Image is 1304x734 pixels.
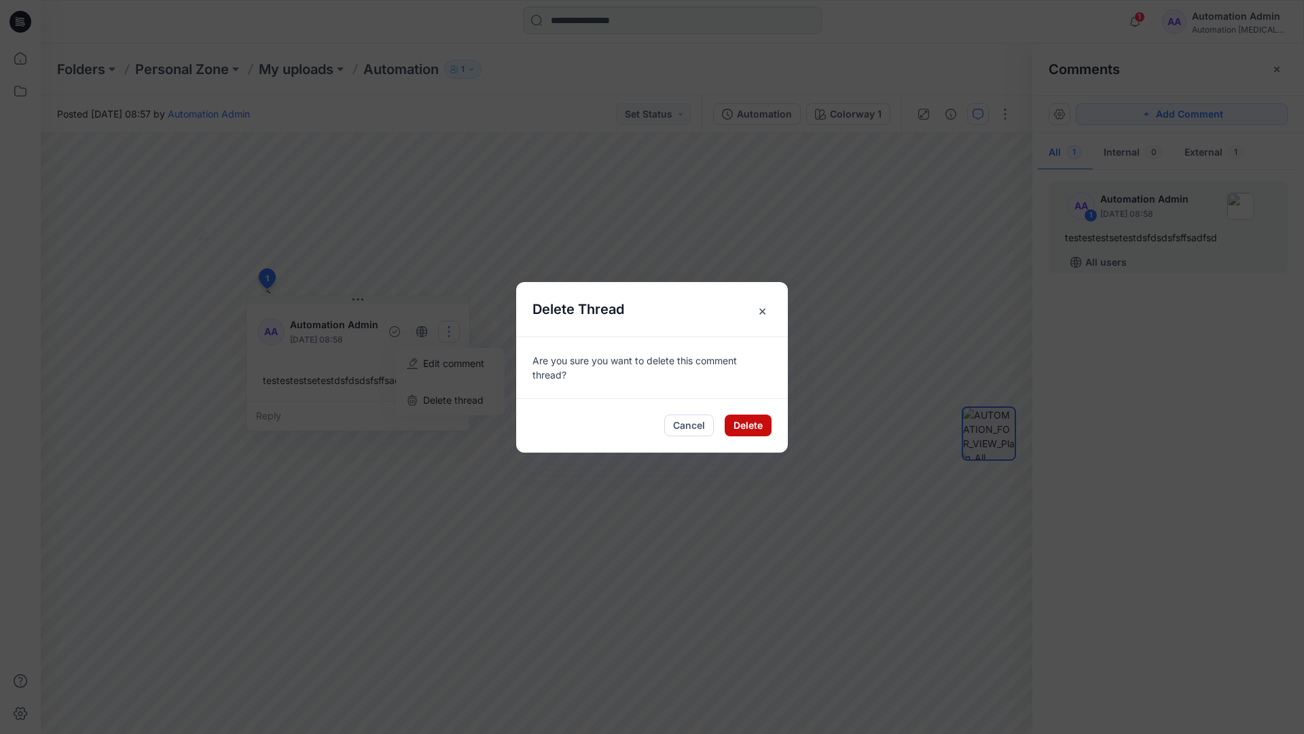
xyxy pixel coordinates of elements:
[664,415,714,436] button: Cancel
[516,282,640,336] h5: Delete Thread
[516,336,788,398] div: Are you sure you want to delete this comment thread?
[733,282,788,336] button: Close
[750,298,774,323] span: ×
[725,415,772,436] button: Delete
